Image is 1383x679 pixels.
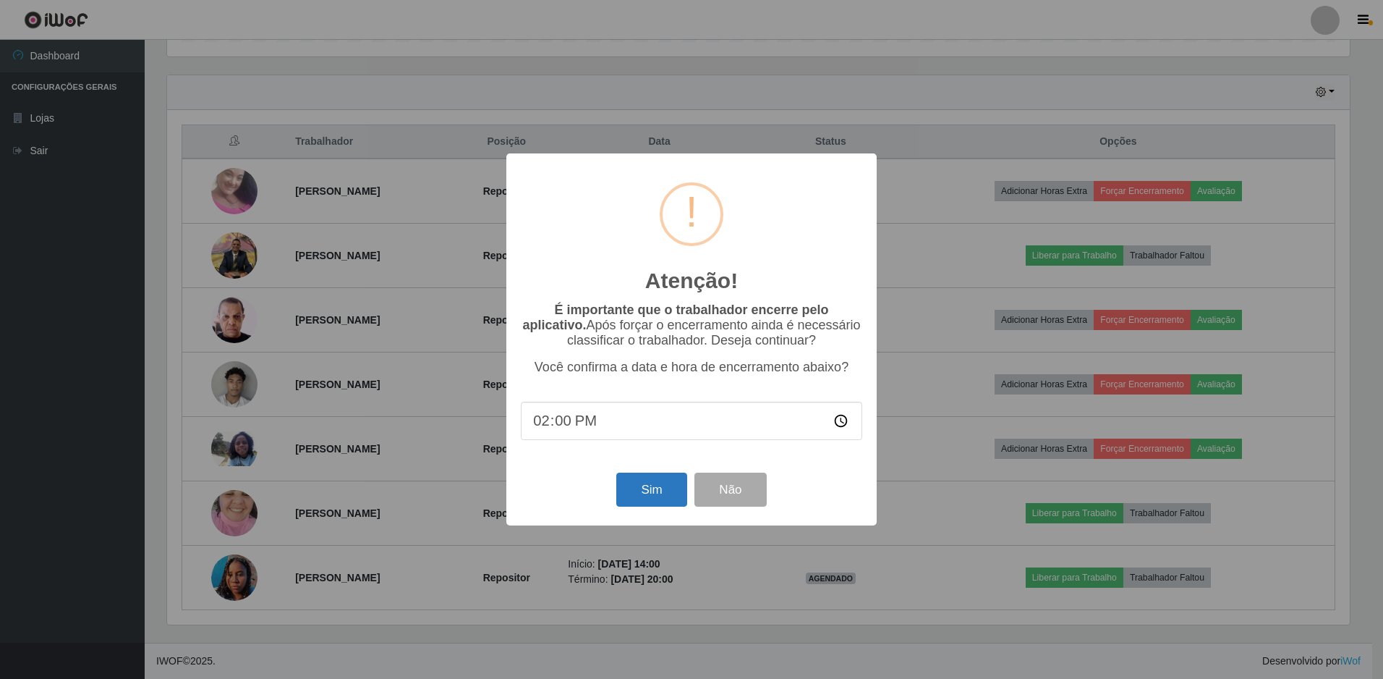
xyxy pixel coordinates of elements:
[522,303,828,332] b: É importante que o trabalhador encerre pelo aplicativo.
[521,360,862,375] p: Você confirma a data e hora de encerramento abaixo?
[616,473,686,507] button: Sim
[694,473,766,507] button: Não
[645,268,738,294] h2: Atenção!
[521,303,862,348] p: Após forçar o encerramento ainda é necessário classificar o trabalhador. Deseja continuar?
